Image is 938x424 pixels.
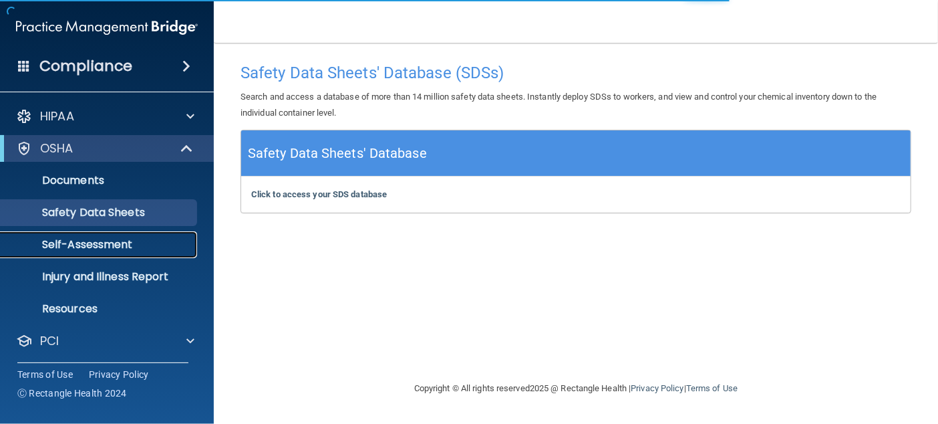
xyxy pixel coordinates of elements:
[16,140,194,156] a: OSHA
[241,89,911,121] p: Search and access a database of more than 14 million safety data sheets. Instantly deploy SDSs to...
[631,383,683,393] a: Privacy Policy
[332,367,820,410] div: Copyright © All rights reserved 2025 @ Rectangle Health | |
[248,142,427,165] h5: Safety Data Sheets' Database
[40,140,73,156] p: OSHA
[241,64,911,82] h4: Safety Data Sheets' Database (SDSs)
[9,206,191,219] p: Safety Data Sheets
[9,174,191,187] p: Documents
[16,333,194,349] a: PCI
[9,238,191,251] p: Self-Assessment
[89,368,149,381] a: Privacy Policy
[40,108,74,124] p: HIPAA
[16,14,198,41] img: PMB logo
[686,383,738,393] a: Terms of Use
[17,368,73,381] a: Terms of Use
[16,108,194,124] a: HIPAA
[9,302,191,316] p: Resources
[39,57,132,76] h4: Compliance
[40,333,59,349] p: PCI
[17,387,127,400] span: Ⓒ Rectangle Health 2024
[9,270,191,284] p: Injury and Illness Report
[251,189,387,199] a: Click to access your SDS database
